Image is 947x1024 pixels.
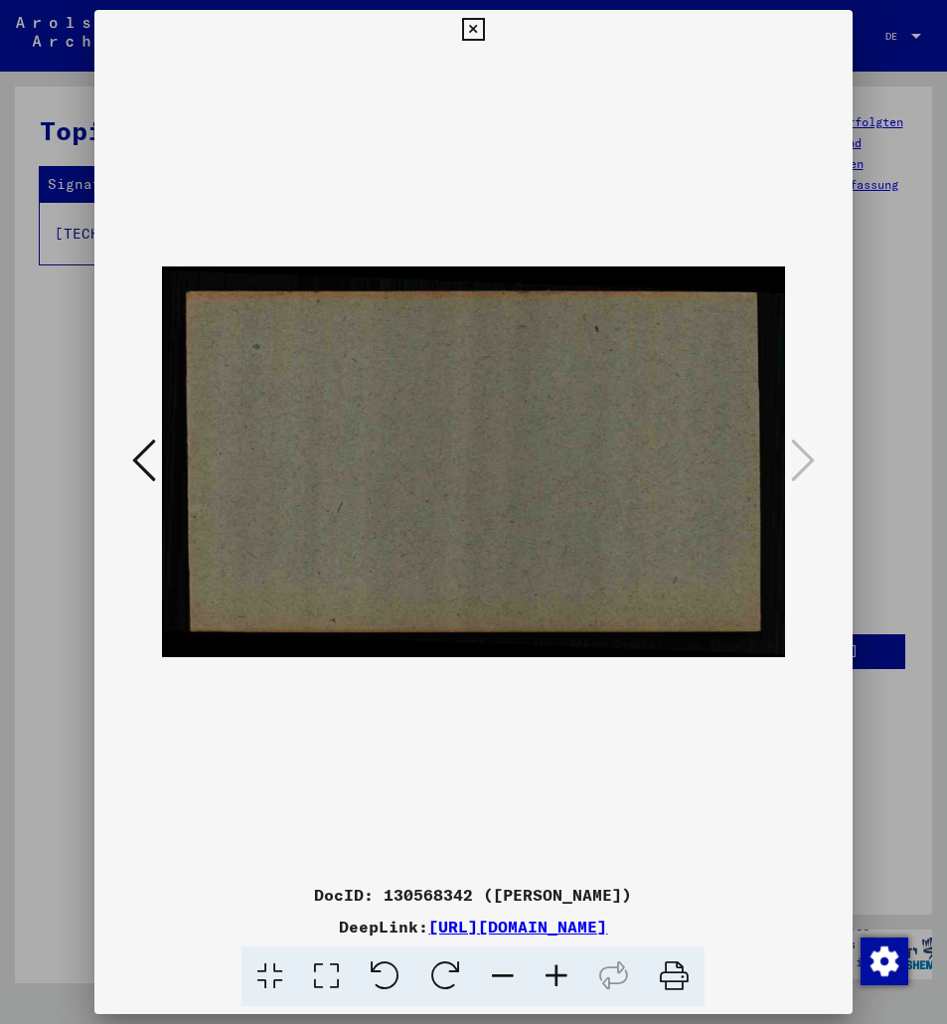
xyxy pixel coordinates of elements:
a: [URL][DOMAIN_NAME] [428,917,607,937]
img: 002.jpg [162,50,784,875]
div: Zustimmung ändern [860,937,907,984]
div: DeepLink: [94,915,852,939]
div: DocID: 130568342 ([PERSON_NAME]) [94,883,852,907]
img: Zustimmung ändern [861,938,908,985]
